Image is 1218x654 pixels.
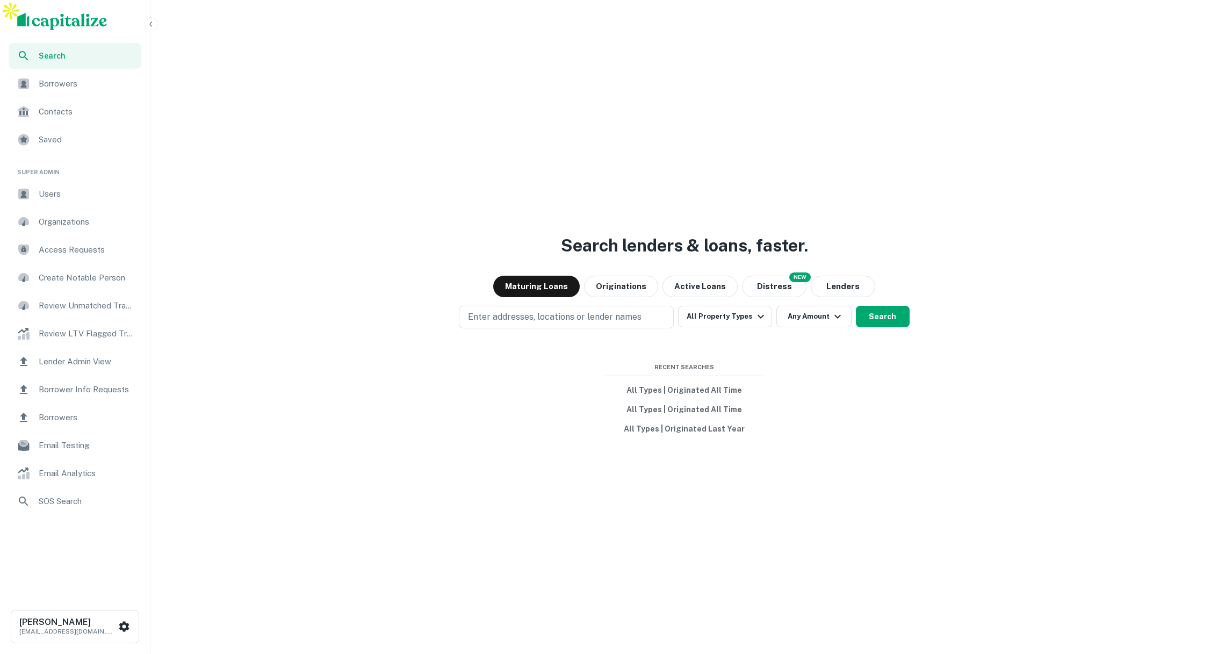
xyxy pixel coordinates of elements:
[493,276,580,297] button: Maturing Loans
[9,377,141,403] a: Borrower Info Requests
[742,276,806,297] button: Search distressed loans with lien and other non-mortgage details.
[39,77,135,90] span: Borrowers
[39,105,135,118] span: Contacts
[19,627,116,636] p: [EMAIL_ADDRESS][DOMAIN_NAME]
[9,488,141,514] a: SOS Search
[678,306,772,327] button: All Property Types
[39,215,135,228] span: Organizations
[9,99,141,125] a: Contacts
[1164,568,1218,620] iframe: Chat Widget
[39,243,135,256] span: Access Requests
[9,155,141,181] li: Super Admin
[604,400,765,419] button: All Types | Originated All Time
[9,433,141,458] a: Email Testing
[604,419,765,439] button: All Types | Originated Last Year
[39,467,135,480] span: Email Analytics
[9,181,141,207] a: Users
[789,272,811,282] div: NEW
[39,495,135,508] span: SOS Search
[19,618,116,627] h6: [PERSON_NAME]
[561,233,808,258] h3: Search lenders & loans, faster.
[17,13,107,30] img: capitalize-logo.png
[9,43,141,69] a: Search
[9,237,141,263] a: Access Requests
[856,306,910,327] button: Search
[39,188,135,200] span: Users
[39,439,135,452] span: Email Testing
[604,380,765,400] button: All Types | Originated All Time
[9,265,141,291] a: Create Notable Person
[39,383,135,396] span: Borrower Info Requests
[9,349,141,375] a: Lender Admin View
[39,133,135,146] span: Saved
[9,127,141,153] a: Saved
[39,271,135,284] span: Create Notable Person
[9,209,141,235] a: Organizations
[39,355,135,368] span: Lender Admin View
[9,461,141,486] a: Email Analytics
[11,610,139,643] button: [PERSON_NAME][EMAIL_ADDRESS][DOMAIN_NAME]
[776,306,852,327] button: Any Amount
[604,363,765,372] span: Recent Searches
[468,311,642,324] p: Enter addresses, locations or lender names
[584,276,658,297] button: Originations
[9,71,141,97] a: Borrowers
[811,276,875,297] button: Lenders
[39,50,135,62] span: Search
[662,276,738,297] button: Active Loans
[39,411,135,424] span: Borrowers
[39,327,135,340] span: Review LTV Flagged Transactions
[459,306,674,328] button: Enter addresses, locations or lender names
[9,321,141,347] a: Review LTV Flagged Transactions
[9,293,141,319] a: Review Unmatched Transactions
[9,405,141,430] a: Borrowers
[39,299,135,312] span: Review Unmatched Transactions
